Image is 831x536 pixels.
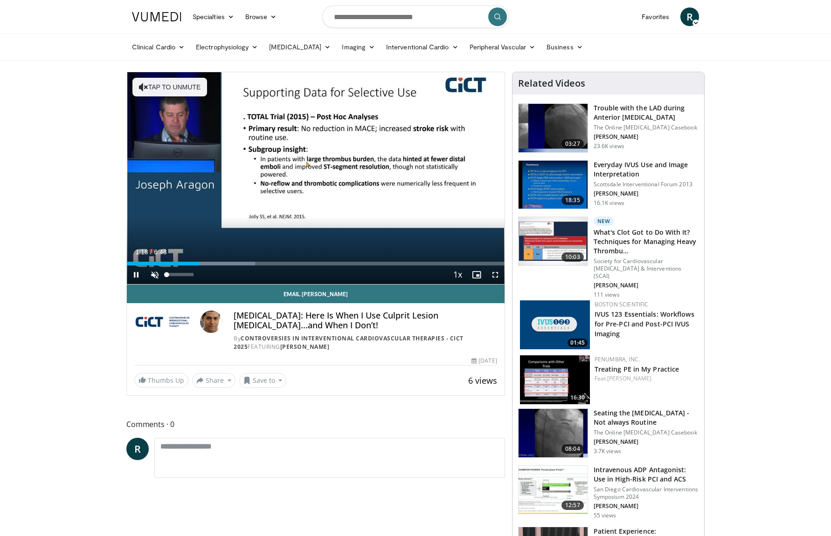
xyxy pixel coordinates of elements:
[519,466,588,514] img: 4107cd41-8cdc-49ed-8dbe-2d73eda5611e.150x105_q85_crop-smart_upscale.jpg
[187,7,240,26] a: Specialties
[519,217,588,265] img: 9bafbb38-b40d-4e9d-b4cb-9682372bf72c.150x105_q85_crop-smart_upscale.jpg
[518,78,585,89] h4: Related Videos
[518,465,699,519] a: 12:57 Intravenous ADP Antagonist: Use in High-Risk PCI and ACS San Diego Cardiovascular Intervent...
[594,228,699,256] h3: What's Clot Got to Do With It? Techniques for Managing Heavy Thrombu…
[126,38,190,56] a: Clinical Cardio
[519,409,588,457] img: kvXIJe8p90rb9svn5hMDoxOmtxO3TYNt.150x105_q85_crop-smart_upscale.jpg
[594,160,699,179] h3: Everyday IVUS Use and Image Interpretation
[240,7,283,26] a: Browse
[192,373,235,388] button: Share
[594,181,699,188] p: Scottsdale Interventional Forum 2013
[594,124,699,131] p: The Online [MEDICAL_DATA] Casebook
[680,7,699,26] a: R
[594,438,699,446] p: [PERSON_NAME]
[594,408,699,427] h3: Seating the [MEDICAL_DATA] - Not always Routine
[595,355,640,363] a: Penumbra, Inc.
[594,502,699,510] p: [PERSON_NAME]
[126,418,505,430] span: Comments 0
[568,339,588,347] span: 01:45
[126,438,149,460] a: R
[234,334,497,351] div: By FEATURING
[594,217,614,226] p: New
[518,103,699,153] a: 03:27 Trouble with the LAD during Anterior [MEDICAL_DATA] The Online [MEDICAL_DATA] Casebook [PER...
[381,38,464,56] a: Interventional Cardio
[127,262,505,265] div: Progress Bar
[150,248,152,256] span: /
[594,133,699,141] p: [PERSON_NAME]
[594,429,699,436] p: The Online [MEDICAL_DATA] Casebook
[145,265,164,284] button: Unmute
[561,444,584,454] span: 08:04
[594,282,699,289] p: [PERSON_NAME]
[519,161,588,209] img: dTBemQywLidgNXR34xMDoxOjA4MTsiGN.150x105_q85_crop-smart_upscale.jpg
[154,248,166,256] span: 6:48
[595,365,679,373] a: Treating PE in My Practice
[234,311,497,331] h4: [MEDICAL_DATA]: Here Is When I Use Culprit Lesion [MEDICAL_DATA]...and When I Don’t!
[132,78,207,96] button: Tap to unmute
[594,190,699,197] p: [PERSON_NAME]
[464,38,541,56] a: Peripheral Vascular
[336,38,381,56] a: Imaging
[594,258,699,280] p: Society for Cardiovascular [MEDICAL_DATA] & Interventions (SCAI)
[471,357,497,365] div: [DATE]
[518,217,699,299] a: 10:03 New What's Clot Got to Do With It? Techniques for Managing Heavy Thrombu… Society for Cardi...
[127,72,505,285] video-js: Video Player
[200,311,222,333] img: Avatar
[520,355,590,404] img: 724b9d15-a1e9-416c-b297-d4d87ca26e3d.150x105_q85_crop-smart_upscale.jpg
[486,265,505,284] button: Fullscreen
[594,512,616,519] p: 55 views
[594,486,699,501] p: San Diego Cardiovascular Interventions Symposium 2024
[561,252,584,262] span: 10:03
[134,373,188,387] a: Thumbs Up
[280,343,330,351] a: [PERSON_NAME]
[594,142,624,150] p: 23.6K views
[519,104,588,152] img: ABqa63mjaT9QMpl35hMDoxOmtxO3TYNt_2.150x105_q85_crop-smart_upscale.jpg
[541,38,589,56] a: Business
[518,408,699,458] a: 08:04 Seating the [MEDICAL_DATA] - Not always Routine The Online [MEDICAL_DATA] Casebook [PERSON_...
[595,374,697,383] div: Feat.
[520,355,590,404] a: 16:30
[234,334,464,351] a: Controversies in Interventional Cardiovascular Therapies - CICT 2025
[520,300,590,349] a: 01:45
[636,7,675,26] a: Favorites
[594,103,699,122] h3: Trouble with the LAD during Anterior [MEDICAL_DATA]
[135,248,148,256] span: 1:18
[607,374,651,382] a: [PERSON_NAME]
[132,12,181,21] img: VuMedi Logo
[467,265,486,284] button: Enable picture-in-picture mode
[166,273,193,276] div: Volume Level
[518,160,699,210] a: 18:35 Everyday IVUS Use and Image Interpretation Scottsdale Interventional Forum 2013 [PERSON_NAM...
[322,6,509,28] input: Search topics, interventions
[595,310,694,338] a: IVUS 123 Essentials: Workflows for Pre-PCI and Post-PCI IVUS Imaging
[594,199,624,207] p: 16.1K views
[134,311,196,333] img: Controversies in Interventional Cardiovascular Therapies - CICT 2025
[594,291,620,299] p: 111 views
[594,465,699,484] h3: Intravenous ADP Antagonist: Use in High-Risk PCI and ACS
[127,265,145,284] button: Pause
[190,38,263,56] a: Electrophysiology
[520,300,590,349] img: b9d8130a-0364-40f4-878e-c50c48447fba.150x105_q85_crop-smart_upscale.jpg
[127,285,505,303] a: Email [PERSON_NAME]
[468,375,497,386] span: 6 views
[263,38,336,56] a: [MEDICAL_DATA]
[568,394,588,402] span: 16:30
[561,139,584,149] span: 03:27
[449,265,467,284] button: Playback Rate
[239,373,287,388] button: Save to
[561,196,584,205] span: 18:35
[595,300,649,308] a: Boston Scientific
[561,501,584,510] span: 12:57
[594,448,621,455] p: 3.7K views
